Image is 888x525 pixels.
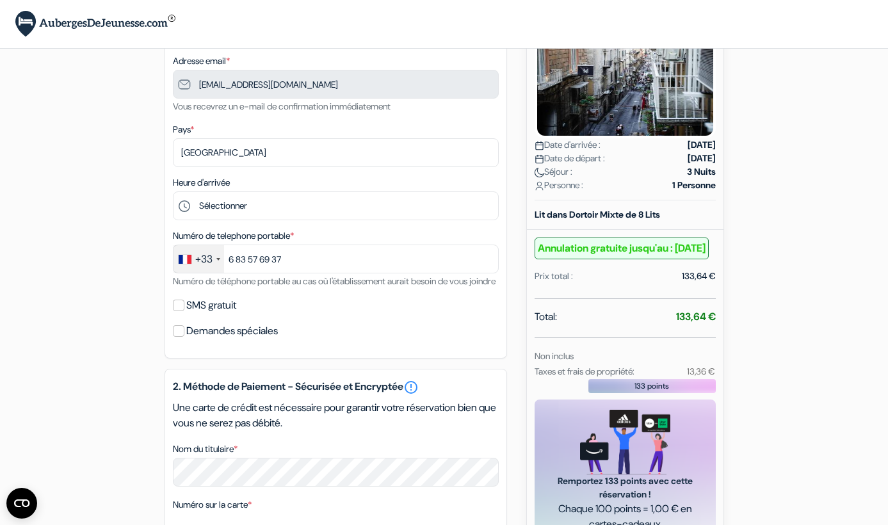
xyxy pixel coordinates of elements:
label: Nom du titulaire [173,442,238,456]
div: France: +33 [174,245,224,273]
h5: 2. Méthode de Paiement - Sécurisée et Encryptée [173,380,499,395]
strong: 3 Nuits [687,165,716,179]
small: Vous recevrez un e-mail de confirmation immédiatement [173,101,391,112]
span: Date d'arrivée : [535,138,601,152]
img: AubergesDeJeunesse.com [15,11,175,37]
div: Prix total : [535,270,573,283]
small: Non inclus [535,350,574,362]
label: Heure d'arrivée [173,176,230,190]
strong: [DATE] [688,138,716,152]
img: calendar.svg [535,141,544,150]
span: Séjour : [535,165,572,179]
label: Adresse email [173,54,230,68]
small: 13,36 € [687,366,715,377]
label: SMS gratuit [186,296,236,314]
img: calendar.svg [535,154,544,164]
span: Date de départ : [535,152,605,165]
img: moon.svg [535,168,544,177]
button: Ouvrir le widget CMP [6,488,37,519]
label: Demandes spéciales [186,322,278,340]
p: Une carte de crédit est nécessaire pour garantir votre réservation bien que vous ne serez pas déb... [173,400,499,431]
small: Taxes et frais de propriété: [535,366,634,377]
img: user_icon.svg [535,181,544,191]
b: Lit dans Dortoir Mixte de 8 Lits [535,209,660,220]
a: error_outline [403,380,419,395]
strong: 1 Personne [672,179,716,192]
label: Numéro sur la carte [173,498,252,512]
span: Total: [535,309,557,325]
span: Remportez 133 points avec cette réservation ! [550,474,700,501]
strong: 133,64 € [676,310,716,323]
span: Personne : [535,179,583,192]
label: Numéro de telephone portable [173,229,294,243]
div: +33 [195,252,213,267]
img: gift_card_hero_new.png [580,410,670,474]
small: Numéro de téléphone portable au cas où l'établissement aurait besoin de vous joindre [173,275,496,287]
label: Pays [173,123,194,136]
input: Entrer adresse e-mail [173,70,499,99]
b: Annulation gratuite jusqu'au : [DATE] [535,238,709,259]
strong: [DATE] [688,152,716,165]
input: 6 12 34 56 78 [173,245,499,273]
span: 133 points [634,380,669,392]
div: 133,64 € [682,270,716,283]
